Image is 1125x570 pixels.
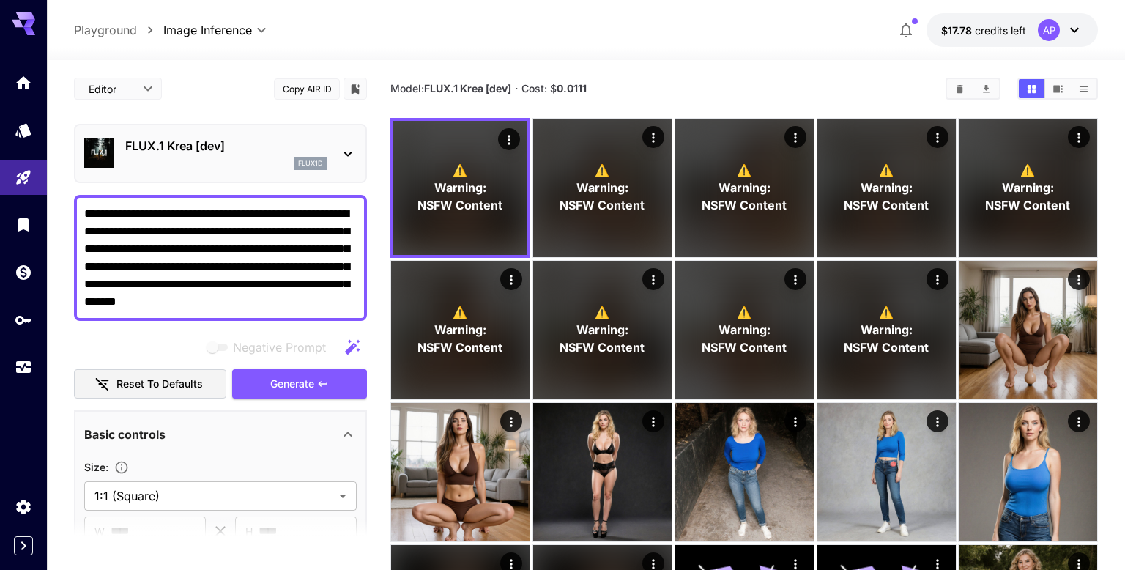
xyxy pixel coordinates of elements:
div: Actions [642,126,664,148]
div: Actions [500,410,522,432]
span: NSFW Content [986,196,1071,214]
div: Clear AllDownload All [946,78,1000,100]
span: NSFW Content [560,196,645,214]
span: ⚠️ [879,161,894,179]
span: ⚠️ [453,161,467,179]
span: ⚠️ [737,303,751,321]
div: API Keys [15,311,32,329]
span: Model: [390,82,511,95]
div: $17.78134 [941,23,1026,38]
img: 9k= [959,261,1097,399]
img: 2Q== [675,403,814,541]
span: ⚠️ [595,303,609,321]
div: Wallet [15,263,32,281]
span: Warning: [718,321,770,338]
span: Warning: [434,321,486,338]
div: Actions [1068,126,1090,148]
button: Show media in video view [1045,79,1071,98]
div: Basic controls [84,417,357,452]
button: $17.78134AP [927,13,1098,47]
span: ⚠️ [453,303,467,321]
span: ⚠️ [879,303,894,321]
b: 0.0111 [557,82,587,95]
button: Copy AIR ID [274,78,340,100]
p: flux1d [298,158,323,169]
button: Show media in list view [1071,79,1096,98]
p: Basic controls [84,426,166,443]
img: Z [533,403,672,541]
button: Expand sidebar [14,536,33,555]
div: Actions [784,126,806,148]
div: Home [15,73,32,92]
span: Warning: [718,179,770,196]
div: Actions [784,410,806,432]
span: NSFW Content [417,196,502,214]
span: Warning: [576,321,628,338]
span: NSFW Content [560,338,645,356]
span: Generate [270,375,314,393]
span: NSFW Content [702,338,787,356]
span: Image Inference [163,21,252,39]
span: Warning: [860,179,912,196]
div: Actions [498,128,520,150]
span: Warning: [576,179,628,196]
span: Warning: [860,321,912,338]
button: Reset to defaults [74,369,226,399]
button: Clear All [947,79,973,98]
span: Negative Prompt [233,338,326,356]
div: Actions [642,268,664,290]
b: FLUX.1 Krea [dev] [424,82,511,95]
div: Actions [926,126,948,148]
div: Show media in grid viewShow media in video viewShow media in list view [1017,78,1098,100]
button: Adjust the dimensions of the generated image by specifying its width and height in pixels, or sel... [108,460,135,475]
button: Show media in grid view [1019,79,1044,98]
div: Usage [15,358,32,377]
span: Cost: $ [521,82,587,95]
img: 2Q== [817,403,956,541]
img: Z [959,403,1097,541]
span: ⚠️ [595,161,609,179]
span: NSFW Content [844,196,929,214]
span: NSFW Content [844,338,929,356]
div: Actions [926,268,948,290]
span: Editor [89,81,134,97]
span: Negative prompts are not compatible with the selected model. [204,338,338,356]
span: ⚠️ [1021,161,1036,179]
span: NSFW Content [417,338,502,356]
div: Actions [784,268,806,290]
button: Add to library [349,80,362,97]
div: Models [15,121,32,139]
div: Actions [1068,268,1090,290]
div: Actions [642,410,664,432]
span: Warning: [1002,179,1054,196]
div: Playground [15,169,32,187]
button: Download All [973,79,999,98]
a: Playground [74,21,137,39]
span: credits left [975,24,1026,37]
div: FLUX.1 Krea [dev]flux1d [84,131,357,176]
div: Actions [926,410,948,432]
p: · [515,80,519,97]
span: 1:1 (Square) [94,487,333,505]
button: Generate [232,369,367,399]
div: AP [1038,19,1060,41]
p: FLUX.1 Krea [dev] [125,137,327,155]
img: 2Q== [391,403,530,541]
span: ⚠️ [737,161,751,179]
span: Size : [84,461,108,473]
div: Library [15,215,32,234]
div: Actions [500,268,522,290]
nav: breadcrumb [74,21,163,39]
span: Warning: [434,179,486,196]
div: Actions [1068,410,1090,432]
span: NSFW Content [702,196,787,214]
div: Settings [15,497,32,516]
span: $17.78 [941,24,975,37]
